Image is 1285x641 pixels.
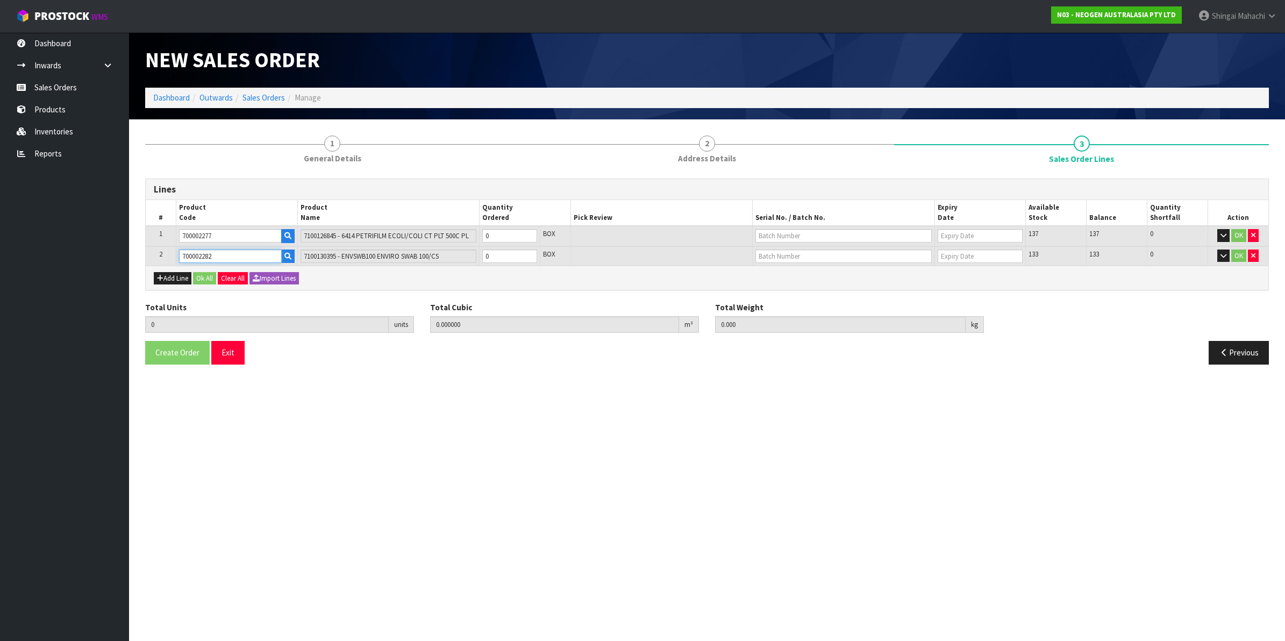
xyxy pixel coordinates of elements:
input: Expiry Date [938,250,1023,263]
span: Sales Order Lines [145,170,1269,373]
a: Outwards [199,92,233,103]
th: Pick Review [570,200,753,226]
label: Total Units [145,302,187,313]
input: Total Units [145,316,389,333]
input: Expiry Date [938,229,1023,243]
input: Total Cubic [430,316,679,333]
span: 0 [1150,229,1153,238]
th: # [146,200,176,226]
small: WMS [91,12,108,22]
button: Previous [1209,341,1269,364]
span: 2 [159,250,162,259]
input: Name [301,250,477,263]
div: kg [966,316,984,333]
img: cube-alt.png [16,9,30,23]
th: Action [1208,200,1268,226]
span: Create Order [155,347,199,358]
span: ProStock [34,9,89,23]
span: 3 [1074,136,1090,152]
span: 133 [1089,250,1099,259]
input: Total Weight [715,316,966,333]
th: Product Name [297,200,480,226]
input: Batch Number [755,250,932,263]
button: Exit [211,341,245,364]
a: Sales Orders [242,92,285,103]
input: Batch Number [755,229,932,243]
th: Serial No. / Batch No. [753,200,935,226]
th: Quantity Ordered [480,200,570,226]
span: 2 [699,136,715,152]
span: 137 [1089,229,1099,238]
button: Ok All [193,272,216,285]
a: Dashboard [153,92,190,103]
span: 1 [324,136,340,152]
span: 137 [1029,229,1038,238]
span: BOX [543,229,555,238]
strong: N03 - NEOGEN AUSTRALASIA PTY LTD [1057,10,1176,19]
span: Shingai [1212,11,1236,21]
span: Mahachi [1238,11,1265,21]
button: Import Lines [249,272,299,285]
span: New Sales Order [145,46,320,73]
span: Sales Order Lines [1049,153,1114,165]
span: 133 [1029,250,1038,259]
th: Balance [1086,200,1147,226]
span: BOX [543,250,555,259]
span: Manage [295,92,321,103]
input: Name [301,229,477,243]
th: Available Stock [1026,200,1087,226]
th: Product Code [176,200,297,226]
button: Add Line [154,272,191,285]
input: Code [179,229,282,243]
div: m³ [679,316,699,333]
button: Create Order [145,341,210,364]
input: Qty Ordered [482,229,537,243]
label: Total Weight [715,302,763,313]
th: Quantity Shortfall [1147,200,1208,226]
div: units [389,316,414,333]
span: General Details [304,153,361,164]
th: Expiry Date [934,200,1025,226]
button: OK [1231,229,1246,242]
span: Address Details [678,153,736,164]
button: OK [1231,250,1246,262]
span: 1 [159,229,162,238]
input: Code [179,250,282,263]
label: Total Cubic [430,302,472,313]
span: 0 [1150,250,1153,259]
input: Qty Ordered [482,250,537,263]
h3: Lines [154,184,1260,195]
button: Clear All [218,272,248,285]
